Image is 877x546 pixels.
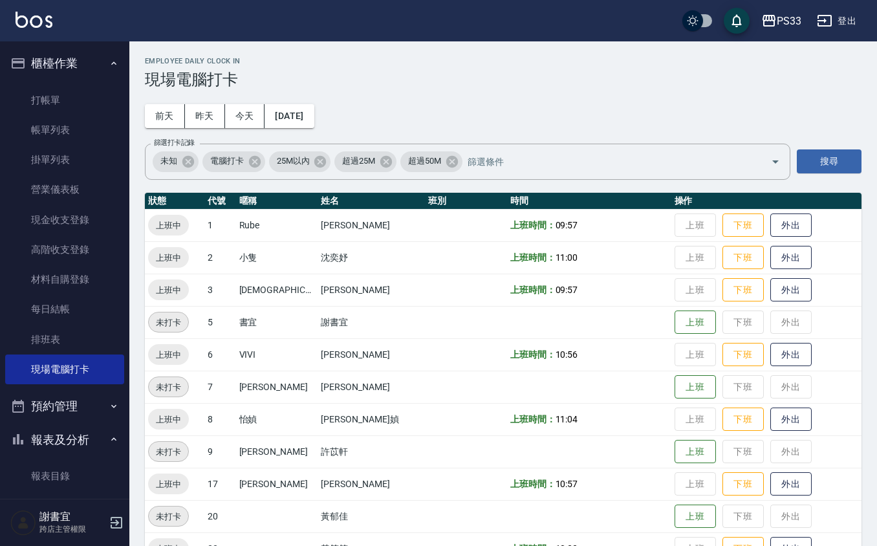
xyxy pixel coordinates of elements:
button: 上班 [675,505,716,529]
span: 未打卡 [149,445,188,459]
button: Open [765,151,786,172]
a: 報表目錄 [5,461,124,491]
button: 外出 [770,278,812,302]
div: 25M以內 [269,151,331,172]
span: 10:57 [556,479,578,489]
td: 黃郁佳 [318,500,424,532]
span: 09:57 [556,220,578,230]
span: 11:00 [556,252,578,263]
label: 篩選打卡記錄 [154,138,195,147]
span: 09:57 [556,285,578,295]
th: 操作 [671,193,861,210]
a: 每日結帳 [5,294,124,324]
img: Person [10,510,36,536]
span: 10:56 [556,349,578,360]
div: 超過50M [400,151,462,172]
td: 9 [204,435,235,468]
td: 小隻 [236,241,318,274]
td: [PERSON_NAME] [318,274,424,306]
div: 電腦打卡 [202,151,265,172]
th: 姓名 [318,193,424,210]
a: 帳單列表 [5,115,124,145]
td: VIVI [236,338,318,371]
td: [PERSON_NAME] [318,468,424,500]
h3: 現場電腦打卡 [145,71,861,89]
td: 3 [204,274,235,306]
div: PS33 [777,13,801,29]
th: 時間 [507,193,671,210]
span: 未打卡 [149,316,188,329]
div: 未知 [153,151,199,172]
td: 書宜 [236,306,318,338]
a: 現金收支登錄 [5,205,124,235]
a: 打帳單 [5,85,124,115]
b: 上班時間： [510,349,556,360]
td: 20 [204,500,235,532]
td: 許苡軒 [318,435,424,468]
a: 高階收支登錄 [5,235,124,265]
td: 8 [204,403,235,435]
span: 上班中 [148,251,189,265]
span: 上班中 [148,219,189,232]
button: 搜尋 [797,149,861,173]
a: 店家區間累計表 [5,491,124,521]
button: 上班 [675,440,716,464]
button: 昨天 [185,104,225,128]
button: 下班 [722,408,764,431]
td: 5 [204,306,235,338]
td: 謝書宜 [318,306,424,338]
span: 未打卡 [149,510,188,523]
p: 跨店主管權限 [39,523,105,535]
a: 掛單列表 [5,145,124,175]
span: 25M以內 [269,155,318,168]
button: 登出 [812,9,861,33]
td: [PERSON_NAME] [318,371,424,403]
td: [PERSON_NAME] [236,371,318,403]
td: [DEMOGRAPHIC_DATA][PERSON_NAME] [236,274,318,306]
h5: 謝書宜 [39,510,105,523]
span: 11:04 [556,414,578,424]
button: 上班 [675,375,716,399]
h2: Employee Daily Clock In [145,57,861,65]
button: 外出 [770,343,812,367]
td: 沈奕妤 [318,241,424,274]
button: 下班 [722,246,764,270]
div: 超過25M [334,151,396,172]
img: Logo [16,12,52,28]
span: 上班中 [148,348,189,362]
a: 材料自購登錄 [5,265,124,294]
th: 狀態 [145,193,204,210]
td: [PERSON_NAME] [236,435,318,468]
button: 下班 [722,343,764,367]
button: 報表及分析 [5,423,124,457]
b: 上班時間： [510,479,556,489]
a: 現場電腦打卡 [5,355,124,384]
span: 超過50M [400,155,449,168]
td: 2 [204,241,235,274]
button: PS33 [756,8,807,34]
b: 上班時間： [510,414,556,424]
button: 預約管理 [5,389,124,423]
td: [PERSON_NAME]媜 [318,403,424,435]
td: [PERSON_NAME] [318,338,424,371]
td: Rube [236,209,318,241]
button: 外出 [770,408,812,431]
td: 6 [204,338,235,371]
span: 電腦打卡 [202,155,252,168]
input: 篩選條件 [464,150,748,173]
td: 1 [204,209,235,241]
th: 代號 [204,193,235,210]
td: [PERSON_NAME] [236,468,318,500]
th: 班別 [425,193,507,210]
a: 營業儀表板 [5,175,124,204]
td: [PERSON_NAME] [318,209,424,241]
button: 前天 [145,104,185,128]
button: save [724,8,750,34]
button: 今天 [225,104,265,128]
th: 暱稱 [236,193,318,210]
span: 上班中 [148,413,189,426]
button: 外出 [770,472,812,496]
td: 怡媜 [236,403,318,435]
span: 未打卡 [149,380,188,394]
button: 下班 [722,472,764,496]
